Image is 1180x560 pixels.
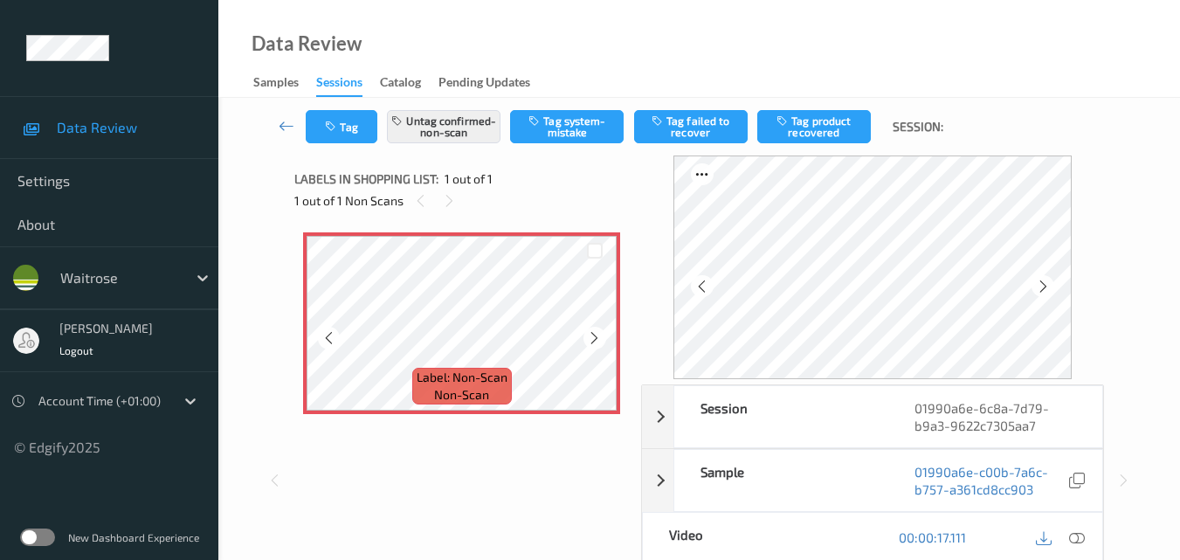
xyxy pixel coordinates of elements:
span: non-scan [434,386,489,404]
div: Sessions [316,73,362,97]
div: Catalog [380,73,421,95]
div: Data Review [252,35,362,52]
div: Session01990a6e-6c8a-7d79-b9a3-9622c7305aa7 [642,385,1102,448]
button: Tag product recovered [757,110,871,143]
a: Sessions [316,71,380,97]
div: 1 out of 1 Non Scans [294,190,629,211]
a: Catalog [380,71,438,95]
div: Session [674,386,888,447]
div: Sample01990a6e-c00b-7a6c-b757-a361cd8cc903 [642,449,1102,512]
button: Tag system-mistake [510,110,624,143]
span: Label: Non-Scan [417,369,507,386]
button: Tag failed to recover [634,110,748,143]
a: Pending Updates [438,71,548,95]
span: Labels in shopping list: [294,170,438,188]
div: Sample [674,450,888,511]
button: Untag confirmed-non-scan [387,110,500,143]
a: Samples [253,71,316,95]
button: Tag [306,110,377,143]
span: Session: [893,118,943,135]
div: Samples [253,73,299,95]
a: 01990a6e-c00b-7a6c-b757-a361cd8cc903 [914,463,1066,498]
div: 01990a6e-6c8a-7d79-b9a3-9622c7305aa7 [888,386,1102,447]
a: 00:00:17.111 [899,529,966,546]
div: Pending Updates [438,73,530,95]
span: 1 out of 1 [445,170,493,188]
